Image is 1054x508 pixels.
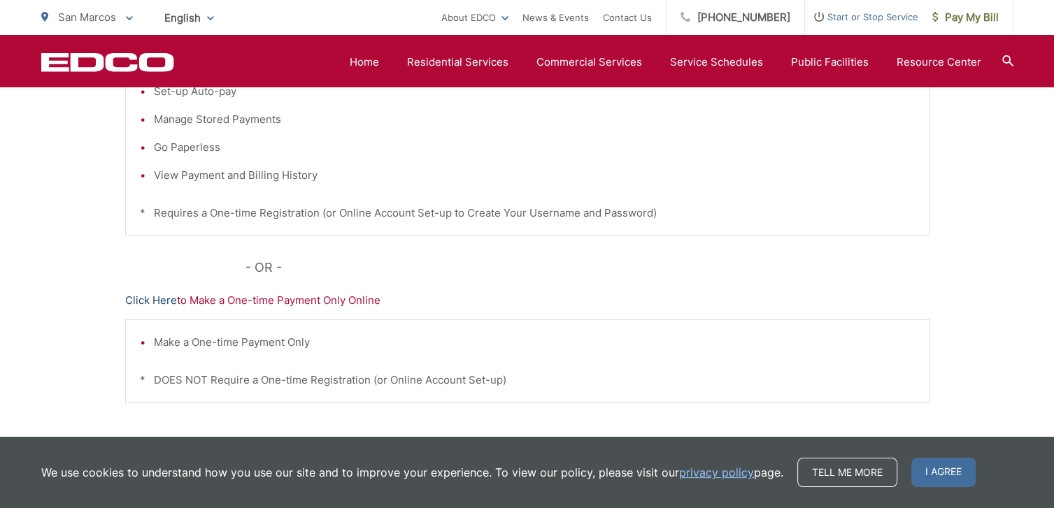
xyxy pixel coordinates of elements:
a: Click Here [125,292,177,309]
li: Manage Stored Payments [154,111,915,128]
a: EDCD logo. Return to the homepage. [41,52,174,72]
a: News & Events [522,9,589,26]
a: Home [350,54,379,71]
li: Go Paperless [154,139,915,156]
a: About EDCO [441,9,508,26]
a: privacy policy [679,464,754,481]
p: * Requires a One-time Registration (or Online Account Set-up to Create Your Username and Password) [140,205,915,222]
a: Resource Center [897,54,981,71]
li: Make a One-time Payment Only [154,334,915,351]
p: * DOES NOT Require a One-time Registration (or Online Account Set-up) [140,372,915,389]
a: Contact Us [603,9,652,26]
li: Set-up Auto-pay [154,83,915,100]
p: - OR - [245,257,930,278]
a: Public Facilities [791,54,869,71]
a: Service Schedules [670,54,763,71]
span: English [154,6,225,30]
a: Commercial Services [536,54,642,71]
li: View Payment and Billing History [154,167,915,184]
a: Residential Services [407,54,508,71]
p: We use cookies to understand how you use our site and to improve your experience. To view our pol... [41,464,783,481]
span: San Marcos [58,10,116,24]
span: Pay My Bill [932,9,999,26]
p: to Make a One-time Payment Only Online [125,292,930,309]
